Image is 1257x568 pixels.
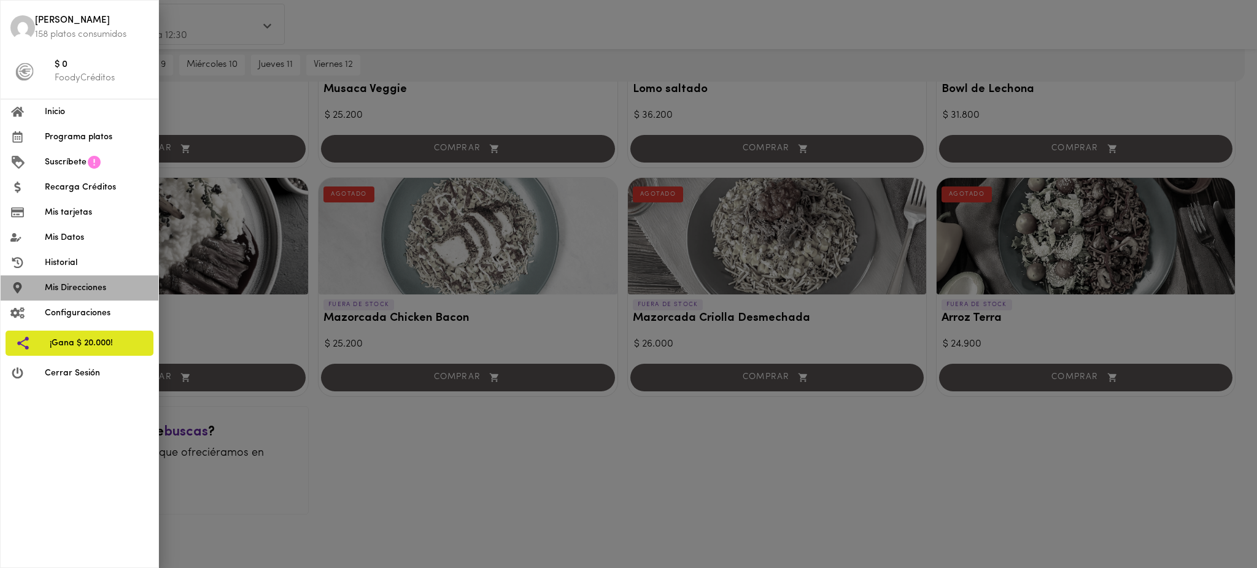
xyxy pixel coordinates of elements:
[45,231,149,244] span: Mis Datos
[45,131,149,144] span: Programa platos
[55,58,149,72] span: $ 0
[35,14,149,28] span: [PERSON_NAME]
[35,28,149,41] p: 158 platos consumidos
[45,282,149,294] span: Mis Direcciones
[45,307,149,320] span: Configuraciones
[15,63,34,81] img: foody-creditos-black.png
[55,72,149,85] p: FoodyCréditos
[1186,497,1245,556] iframe: Messagebird Livechat Widget
[45,156,87,169] span: Suscríbete
[45,367,149,380] span: Cerrar Sesión
[45,206,149,219] span: Mis tarjetas
[50,337,144,350] span: ¡Gana $ 20.000!
[45,181,149,194] span: Recarga Créditos
[45,256,149,269] span: Historial
[45,106,149,118] span: Inicio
